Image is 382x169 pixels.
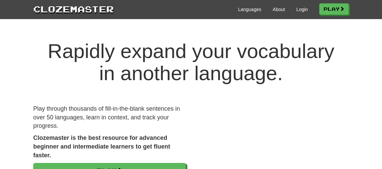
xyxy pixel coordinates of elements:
[296,6,308,13] a: Login
[33,134,170,158] strong: Clozemaster is the best resource for advanced beginner and intermediate learners to get fluent fa...
[319,3,349,15] a: Play
[238,6,261,13] a: Languages
[33,105,186,130] p: Play through thousands of fill-in-the-blank sentences in over 50 languages, learn in context, and...
[273,6,285,13] a: About
[33,3,114,15] a: Clozemaster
